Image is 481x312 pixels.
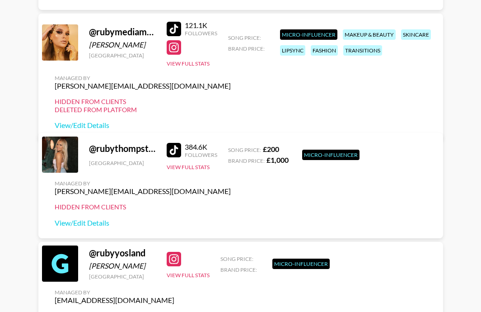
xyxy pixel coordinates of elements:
div: Followers [185,151,217,158]
a: View/Edit Details [55,218,231,227]
span: Brand Price: [220,266,257,273]
button: View Full Stats [167,60,210,67]
div: Managed By [55,289,174,296]
div: [PERSON_NAME] [89,261,156,270]
div: Followers [185,30,217,37]
div: skincare [401,29,431,40]
div: Hidden from Clients [55,203,231,211]
div: transitions [343,45,382,56]
div: lipsync [280,45,305,56]
span: Song Price: [228,147,261,153]
span: Song Price: [228,34,261,41]
div: 384.6K [185,142,217,151]
div: Hidden from Clients [55,98,231,106]
div: Micro-Influencer [302,150,360,160]
strong: £ 1,000 [266,156,289,164]
div: [PERSON_NAME] [89,40,156,49]
div: [GEOGRAPHIC_DATA] [89,52,156,59]
div: @ rubyyosland [89,247,156,259]
div: Managed By [55,180,231,187]
button: View Full Stats [167,272,210,279]
div: [GEOGRAPHIC_DATA] [89,273,156,280]
div: [EMAIL_ADDRESS][DOMAIN_NAME] [55,296,174,305]
div: Micro-Influencer [280,29,337,40]
div: Managed By [55,75,231,81]
button: View Full Stats [167,164,210,170]
div: makeup & beauty [343,29,396,40]
div: @ rubymediamakeup [89,26,156,38]
div: [PERSON_NAME][EMAIL_ADDRESS][DOMAIN_NAME] [55,187,231,196]
div: fashion [311,45,338,56]
span: Song Price: [220,255,253,262]
div: 121.1K [185,21,217,30]
div: Micro-Influencer [272,259,330,269]
div: @ rubythompstone [89,143,156,154]
div: [GEOGRAPHIC_DATA] [89,160,156,166]
span: Brand Price: [228,45,265,52]
span: Brand Price: [228,157,265,164]
a: View/Edit Details [55,121,231,130]
div: Deleted from Platform [55,106,231,114]
div: [PERSON_NAME][EMAIL_ADDRESS][DOMAIN_NAME] [55,81,231,90]
strong: £ 200 [263,145,279,153]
